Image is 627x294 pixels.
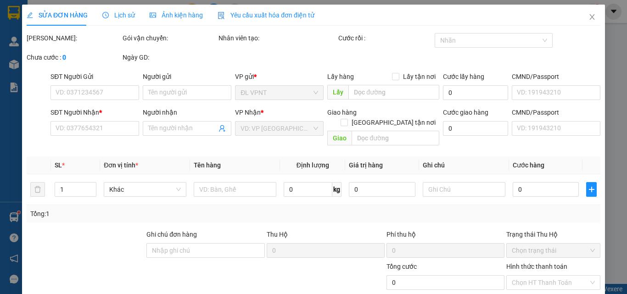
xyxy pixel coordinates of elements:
div: Ngày GD: [123,52,217,62]
img: icon [218,12,225,19]
label: Cước giao hàng [442,109,488,116]
span: SL [55,161,62,169]
span: Thu Hộ [266,231,287,238]
input: Dọc đường [348,85,439,100]
input: VD: Bàn, Ghế [194,182,276,197]
span: close [588,13,596,21]
div: Tổng: 1 [30,209,243,219]
b: 0 [62,54,66,61]
div: Cước rồi : [338,33,432,43]
span: Lấy [327,85,348,100]
span: Tổng cước [386,263,417,270]
div: Trạng thái Thu Hộ [506,229,600,239]
th: Ghi chú [419,156,509,174]
div: Nhân viên tạo: [218,33,336,43]
input: Cước lấy hàng [442,85,508,100]
span: Giao [327,131,352,145]
span: user-add [218,125,226,132]
input: Cước giao hàng [442,121,508,136]
span: picture [150,12,156,18]
div: Người nhận [143,107,231,117]
button: Close [579,5,605,30]
input: Dọc đường [352,131,439,145]
label: Ghi chú đơn hàng [146,231,197,238]
span: clock-circle [102,12,109,18]
span: Lấy hàng [327,73,354,80]
div: VP gửi [235,72,324,82]
div: [PERSON_NAME]: [27,33,121,43]
span: [GEOGRAPHIC_DATA] tận nơi [347,117,439,128]
label: Cước lấy hàng [442,73,484,80]
label: Hình thức thanh toán [506,263,567,270]
input: Ghi chú đơn hàng [146,243,264,258]
button: plus [586,182,597,197]
div: Người gửi [143,72,231,82]
span: Khác [109,183,181,196]
span: Lấy tận nơi [399,72,439,82]
span: Tên hàng [194,161,221,169]
span: Lịch sử [102,11,135,19]
div: SĐT Người Nhận [50,107,139,117]
span: kg [332,182,341,197]
span: ĐL VPNT [241,86,318,100]
div: CMND/Passport [512,72,600,82]
input: Ghi Chú [423,182,505,197]
span: edit [27,12,33,18]
div: CMND/Passport [512,107,600,117]
span: Yêu cầu xuất hóa đơn điện tử [218,11,314,19]
span: Chọn trạng thái [512,244,595,257]
div: Chưa cước : [27,52,121,62]
span: VP Nhận [235,109,261,116]
span: Đơn vị tính [104,161,138,169]
span: Định lượng [296,161,329,169]
span: Ảnh kiện hàng [150,11,203,19]
div: Gói vận chuyển: [123,33,217,43]
span: Giá trị hàng [349,161,383,169]
button: delete [30,182,45,197]
span: Cước hàng [513,161,544,169]
div: SĐT Người Gửi [50,72,139,82]
div: Phí thu hộ [386,229,504,243]
span: plus [587,186,596,193]
span: SỬA ĐƠN HÀNG [27,11,88,19]
span: Giao hàng [327,109,357,116]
